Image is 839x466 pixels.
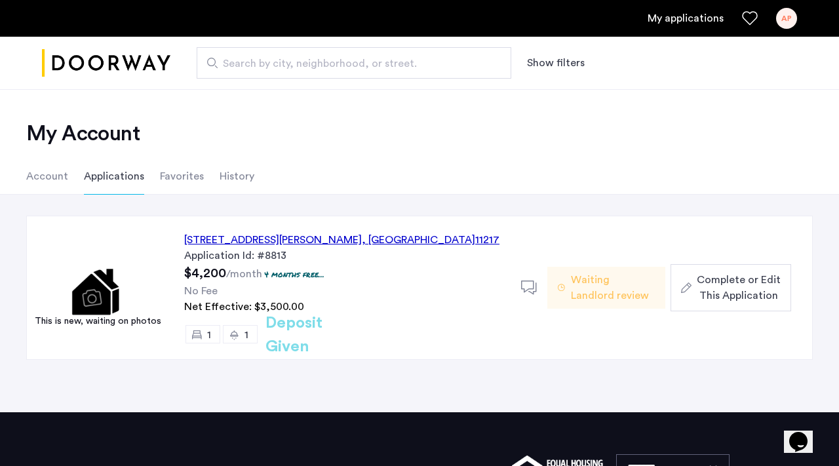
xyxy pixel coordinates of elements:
li: Account [26,158,68,195]
sub: /month [226,269,262,279]
span: 1 [207,330,211,340]
a: Favorites [742,10,758,26]
span: Complete or Edit This Application [697,272,781,303]
input: Apartment Search [197,47,511,79]
h2: Deposit Given [265,311,370,359]
div: Application Id: #8813 [184,248,505,263]
div: This is new, waiting on photos [33,315,162,328]
a: Cazamio logo [42,39,170,88]
span: Net Effective: $3,500.00 [184,301,304,312]
div: [STREET_ADDRESS][PERSON_NAME] 11217 [184,232,499,248]
span: No Fee [184,286,218,296]
p: 4 months free... [264,269,324,280]
button: Show or hide filters [527,55,585,71]
img: Apartment photo [27,241,168,335]
li: History [220,158,254,195]
h2: My Account [26,121,813,147]
span: Waiting Landlord review [571,272,655,303]
div: AP [776,8,797,29]
li: Favorites [160,158,204,195]
span: Search by city, neighborhood, or street. [223,56,475,71]
span: 1 [244,330,248,340]
img: logo [42,39,170,88]
li: Applications [84,158,144,195]
span: $4,200 [184,267,226,280]
a: My application [648,10,724,26]
iframe: chat widget [784,414,826,453]
button: button [671,264,791,311]
span: , [GEOGRAPHIC_DATA] [362,235,475,245]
